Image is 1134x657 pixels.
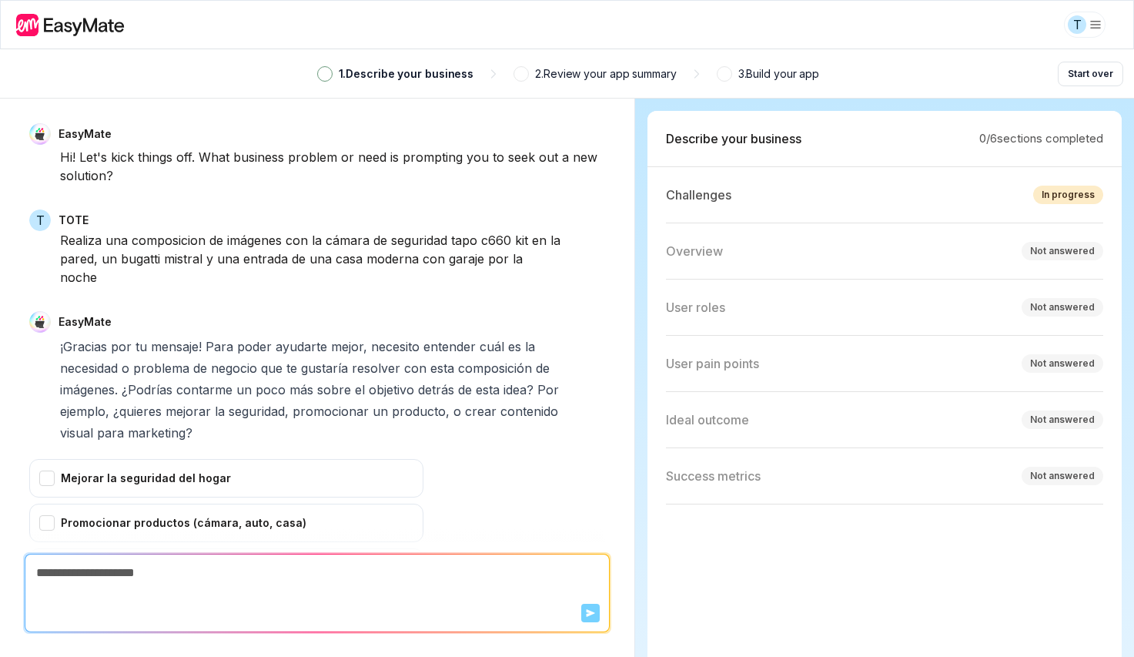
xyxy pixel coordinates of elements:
[536,357,550,379] span: de
[256,379,286,401] span: poco
[404,357,427,379] span: con
[261,357,283,379] span: que
[166,401,211,422] span: mejorar
[458,379,472,401] span: de
[666,298,725,317] p: User roles
[135,336,147,357] span: tu
[1058,62,1123,86] button: Start over
[111,336,132,357] span: por
[355,379,365,401] span: el
[59,126,112,142] p: EasyMate
[525,336,535,357] span: la
[373,401,388,422] span: un
[97,422,124,444] span: para
[537,379,559,401] span: Por
[176,379,232,401] span: contarme
[1068,15,1086,34] div: T
[508,336,521,357] span: es
[301,357,348,379] span: gustaría
[29,311,51,333] img: EasyMate Avatar
[293,401,369,422] span: promocionar
[979,130,1103,148] p: 0 / 6 sections completed
[206,336,233,357] span: Para
[1030,413,1095,427] div: Not answered
[480,336,504,357] span: cuál
[276,336,327,357] span: ayudarte
[60,422,93,444] span: visual
[289,379,313,401] span: más
[59,213,89,228] p: TOTE
[430,357,454,379] span: esta
[128,422,192,444] span: marketing?
[423,336,476,357] span: entender
[237,336,272,357] span: poder
[113,401,162,422] span: ¿quieres
[133,357,189,379] span: problema
[371,336,420,357] span: necesito
[317,379,351,401] span: sobre
[453,401,461,422] span: o
[122,357,129,379] span: o
[331,336,367,357] span: mejor,
[236,379,252,401] span: un
[193,357,207,379] span: de
[122,379,172,401] span: ¿Podrías
[60,401,109,422] span: ejemplo,
[59,314,112,330] p: EasyMate
[738,65,819,82] p: 3 . Build your app
[666,129,801,148] p: Describe your business
[60,336,107,357] span: ¡Gracias
[369,379,414,401] span: objetivo
[215,401,225,422] span: la
[392,401,450,422] span: producto,
[666,242,723,260] p: Overview
[352,357,400,379] span: resolver
[151,336,202,357] span: mensaje!
[458,357,532,379] span: composición
[1042,188,1095,202] div: In progress
[476,379,500,401] span: esta
[666,354,759,373] p: User pain points
[418,379,454,401] span: detrás
[465,401,497,422] span: crear
[666,411,749,429] p: Ideal outcome
[500,401,558,422] span: contenido
[29,123,51,145] img: EasyMate Avatar
[535,65,677,82] p: 2 . Review your app summary
[1030,357,1095,370] div: Not answered
[60,357,118,379] span: necesidad
[666,467,761,485] p: Success metrics
[60,379,118,401] span: imágenes.
[339,65,474,82] p: 1 . Describe your business
[60,231,560,287] div: Realiza una composicion de imágenes con la cámara de seguridad tapo c660 kit en la pared, un buga...
[503,379,534,401] span: idea?
[1030,300,1095,314] div: Not answered
[1030,469,1095,483] div: Not answered
[286,357,297,379] span: te
[29,210,51,231] span: T
[666,186,731,204] p: Challenges
[229,401,289,422] span: seguridad,
[60,148,605,185] div: Hi! Let's kick things off. What business problem or need is prompting you to seek out a new solut...
[211,357,257,379] span: negocio
[1030,244,1095,258] div: Not answered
